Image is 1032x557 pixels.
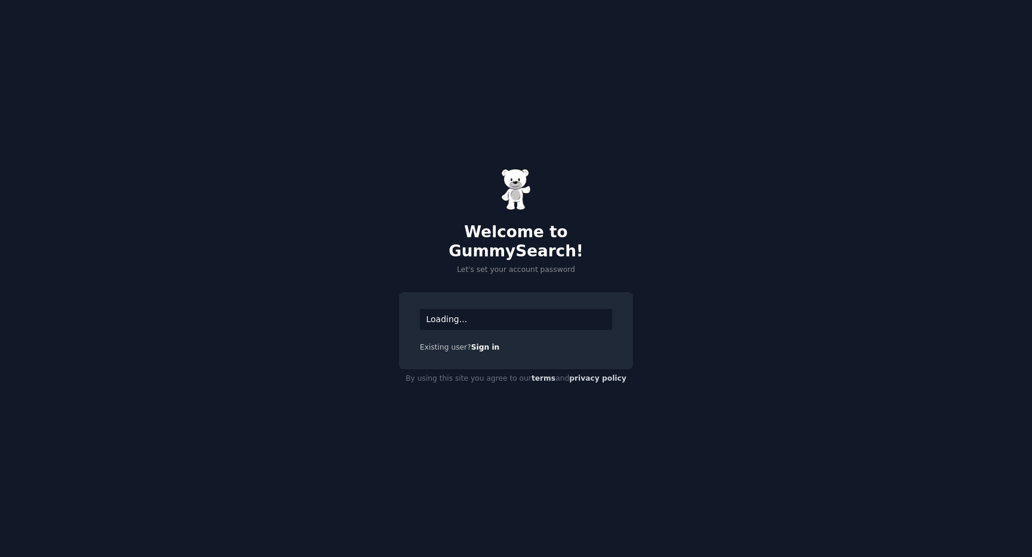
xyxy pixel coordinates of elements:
[532,374,555,382] a: terms
[420,309,612,330] div: Loading...
[399,223,633,261] h2: Welcome to GummySearch!
[420,343,471,351] span: Existing user?
[471,343,500,351] a: Sign in
[399,369,633,388] div: By using this site you agree to our and
[569,374,626,382] a: privacy policy
[501,169,531,210] img: Gummy Bear
[399,265,633,276] p: Let's set your account password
